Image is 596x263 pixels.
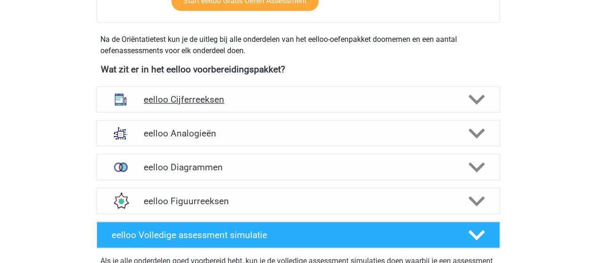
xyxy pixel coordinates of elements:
h4: eelloo Cijferreeksen [144,94,452,105]
div: Na de Oriëntatietest kun je de uitleg bij alle onderdelen van het eelloo-oefenpakket doornemen en... [97,34,500,56]
a: venn diagrammen eelloo Diagrammen [93,154,504,180]
h4: eelloo Diagrammen [144,162,452,173]
h4: eelloo Analogieën [144,128,452,139]
h4: eelloo Volledige assessment simulatie [112,230,453,240]
img: figuurreeksen [108,189,133,213]
h4: Wat zit er in het eelloo voorbereidingspakket? [101,64,496,75]
img: analogieen [108,121,133,145]
img: venn diagrammen [108,155,133,179]
a: analogieen eelloo Analogieën [93,120,504,146]
a: figuurreeksen eelloo Figuurreeksen [93,188,504,214]
h4: eelloo Figuurreeksen [144,196,452,207]
a: eelloo Volledige assessment simulatie [93,222,504,248]
img: cijferreeksen [108,87,133,112]
a: cijferreeksen eelloo Cijferreeksen [93,86,504,112]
